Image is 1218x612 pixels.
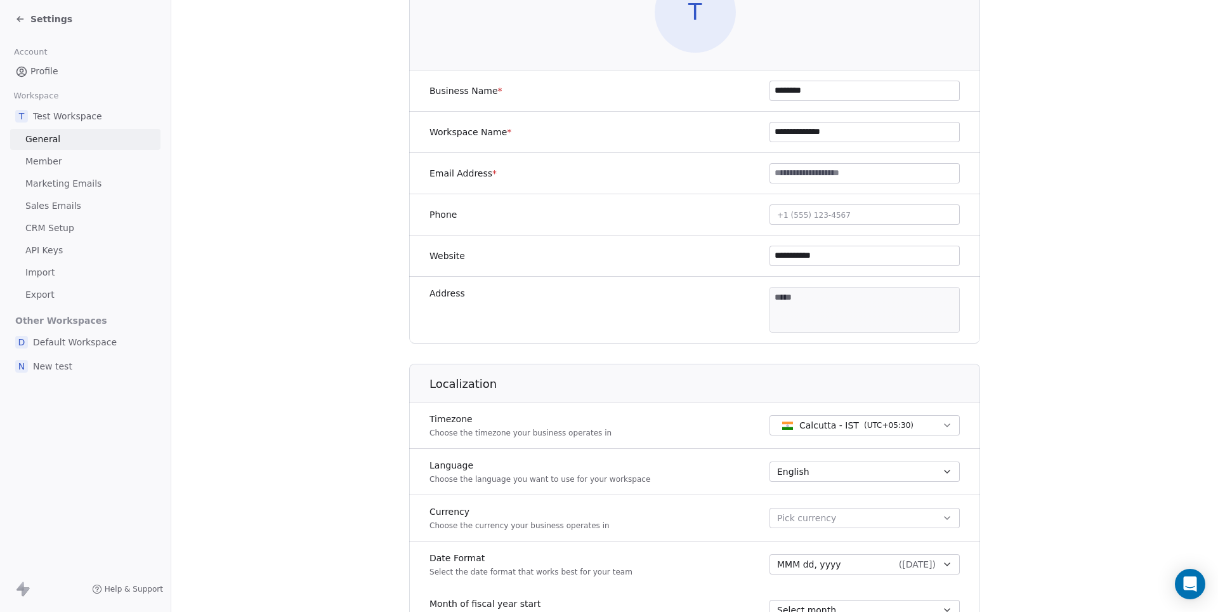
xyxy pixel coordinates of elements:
span: Import [25,266,55,279]
button: Pick currency [769,508,960,528]
span: Other Workspaces [10,310,112,331]
a: General [10,129,160,150]
label: Date Format [429,552,632,564]
span: ( [DATE] ) [899,558,936,571]
span: N [15,360,28,373]
a: Member [10,151,160,172]
label: Language [429,459,650,472]
label: Currency [429,505,610,518]
label: Email Address [429,167,497,180]
label: Timezone [429,413,612,425]
label: Website [429,249,465,262]
p: Select the date format that works best for your team [429,567,632,577]
span: Help & Support [105,584,163,594]
span: Settings [30,13,72,25]
label: Workspace Name [429,126,511,138]
a: CRM Setup [10,218,160,239]
span: Marketing Emails [25,177,101,190]
span: Account [8,43,53,62]
span: Calcutta - IST [799,419,859,432]
p: Choose the currency your business operates in [429,521,610,531]
span: Pick currency [777,512,836,525]
span: New test [33,360,72,373]
span: Default Workspace [33,336,117,349]
a: Marketing Emails [10,173,160,194]
span: Profile [30,65,58,78]
span: T [15,110,28,123]
span: General [25,133,60,146]
label: Phone [429,208,457,221]
span: MMM dd, yyyy [777,558,841,571]
a: API Keys [10,240,160,261]
span: Sales Emails [25,199,81,213]
p: Choose the language you want to use for your workspace [429,474,650,484]
span: D [15,336,28,349]
button: +1 (555) 123-4567 [769,204,960,225]
label: Business Name [429,84,502,97]
a: Help & Support [92,584,163,594]
label: Address [429,287,465,300]
a: Export [10,284,160,305]
p: Choose the timezone your business operates in [429,428,612,438]
a: Sales Emails [10,196,160,216]
span: ( UTC+05:30 ) [864,420,913,431]
span: Workspace [8,86,64,105]
button: Calcutta - IST(UTC+05:30) [769,415,960,436]
a: Import [10,262,160,283]
label: Month of fiscal year start [429,597,561,610]
a: Settings [15,13,72,25]
h1: Localization [429,376,981,392]
span: CRM Setup [25,222,74,235]
span: Member [25,155,62,168]
span: Test Workspace [33,110,102,123]
span: English [777,465,809,478]
span: +1 (555) 123-4567 [777,211,851,220]
span: API Keys [25,244,63,257]
div: Open Intercom Messenger [1175,569,1205,599]
a: Profile [10,61,160,82]
span: Export [25,288,55,302]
